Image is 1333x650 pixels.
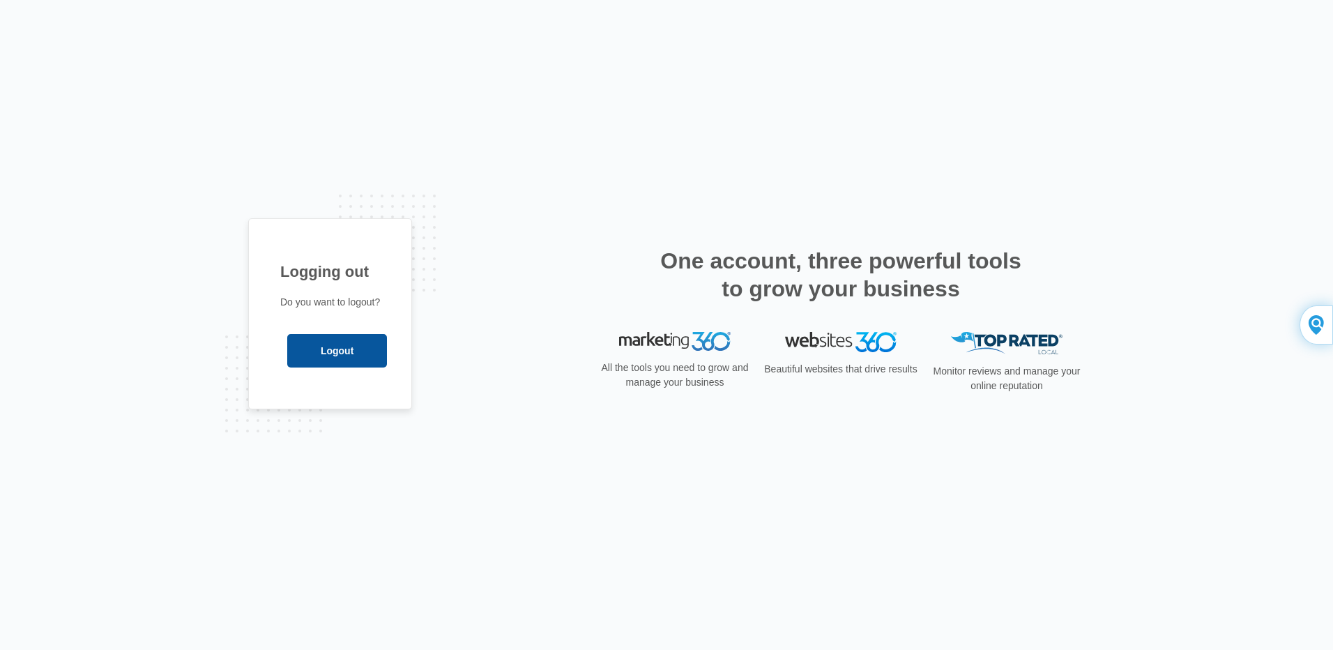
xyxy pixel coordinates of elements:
p: All the tools you need to grow and manage your business [597,361,753,390]
p: Monitor reviews and manage your online reputation [929,364,1085,393]
img: Websites 360 [785,332,897,352]
input: Logout [287,334,387,368]
h1: Logging out [280,260,380,283]
img: Top Rated Local [951,332,1062,355]
p: Beautiful websites that drive results [763,362,919,377]
img: Marketing 360 [619,332,731,352]
h2: One account, three powerful tools to grow your business [656,247,1026,303]
p: Do you want to logout? [280,295,380,310]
